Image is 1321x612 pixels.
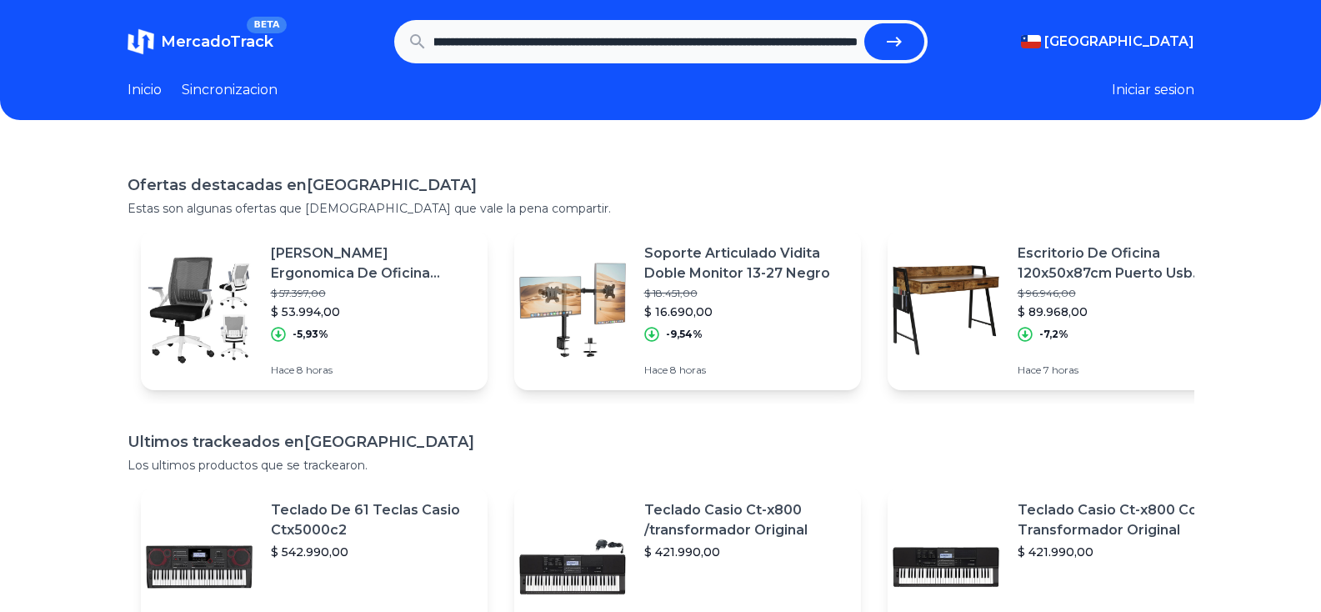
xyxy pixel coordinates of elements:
[128,28,273,55] a: MercadoTrackBETA
[128,457,1194,474] p: Los ultimos productos que se trackearon.
[1021,32,1194,52] button: [GEOGRAPHIC_DATA]
[644,544,848,560] p: $ 421.990,00
[128,200,1194,217] p: Estas son algunas ofertas que [DEMOGRAPHIC_DATA] que vale la pena compartir.
[128,430,1194,454] h1: Ultimos trackeados en [GEOGRAPHIC_DATA]
[128,28,154,55] img: MercadoTrack
[644,303,848,320] p: $ 16.690,00
[1018,243,1221,283] p: Escritorio De Oficina 120x50x87cm Puerto Usb Bolsillo Gancho
[1018,364,1221,377] p: Hace 7 horas
[128,80,162,100] a: Inicio
[514,252,631,369] img: Featured image
[1018,500,1221,540] p: Teclado Casio Ct-x800 Con Transformador Original
[888,230,1234,390] a: Featured imageEscritorio De Oficina 120x50x87cm Puerto Usb Bolsillo Gancho$ 96.946,00$ 89.968,00-...
[644,243,848,283] p: Soporte Articulado Vidita Doble Monitor 13-27 Negro
[247,17,286,33] span: BETA
[644,364,848,377] p: Hace 8 horas
[271,287,474,300] p: $ 57.397,00
[141,230,488,390] a: Featured image[PERSON_NAME] Ergonomica De Oficina Escritorio Ejecutiva Látex$ 57.397,00$ 53.994,0...
[182,80,278,100] a: Sincronizacion
[644,500,848,540] p: Teclado Casio Ct-x800 /transformador Original
[293,328,328,341] p: -5,93%
[666,328,703,341] p: -9,54%
[1112,80,1194,100] button: Iniciar sesion
[1018,544,1221,560] p: $ 421.990,00
[888,252,1004,369] img: Featured image
[161,33,273,51] span: MercadoTrack
[1044,32,1194,52] span: [GEOGRAPHIC_DATA]
[128,173,1194,197] h1: Ofertas destacadas en [GEOGRAPHIC_DATA]
[1018,287,1221,300] p: $ 96.946,00
[1018,303,1221,320] p: $ 89.968,00
[1021,35,1041,48] img: Chile
[271,303,474,320] p: $ 53.994,00
[271,364,474,377] p: Hace 8 horas
[644,287,848,300] p: $ 18.451,00
[271,500,474,540] p: Teclado De 61 Teclas Casio Ctx5000c2
[271,243,474,283] p: [PERSON_NAME] Ergonomica De Oficina Escritorio Ejecutiva Látex
[1039,328,1068,341] p: -7,2%
[271,544,474,560] p: $ 542.990,00
[141,252,258,369] img: Featured image
[514,230,861,390] a: Featured imageSoporte Articulado Vidita Doble Monitor 13-27 Negro$ 18.451,00$ 16.690,00-9,54%Hace...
